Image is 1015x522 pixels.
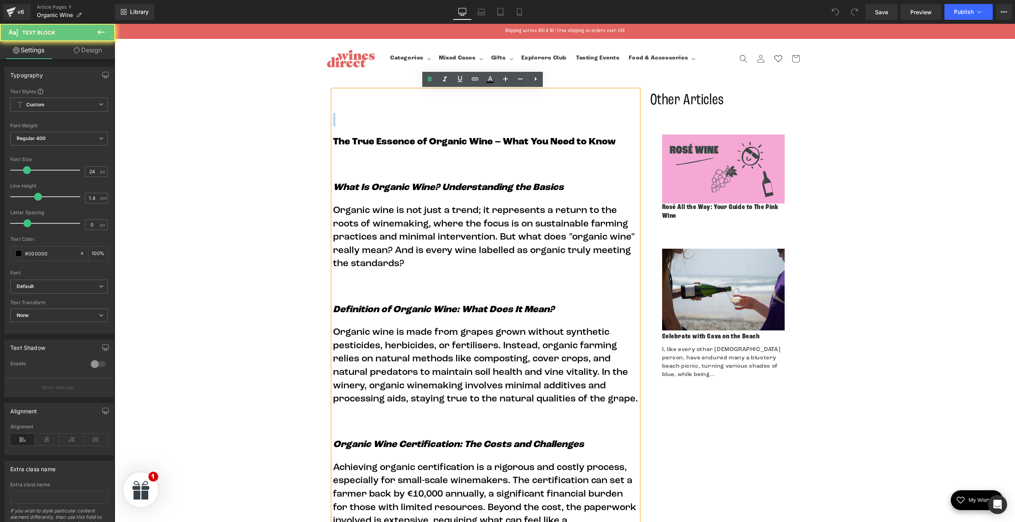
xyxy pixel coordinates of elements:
div: Extra class name [10,461,56,472]
a: Article Pages [37,4,115,10]
a: New Library [115,4,154,20]
button: Open Wishlist Details [836,466,889,486]
div: Alignment [10,424,108,430]
img: Celebrate with Cava on the Beach [548,225,670,307]
h1: Other Articles [536,66,682,87]
button: Undo [827,4,843,20]
span: Categories [276,31,309,38]
p: Organic wine is made from grapes grown without synthetic pesticides, herbicides, or fertilisers. ... [218,302,524,382]
div: Text Color [10,236,108,242]
div: Letter Spacing [10,210,108,215]
div: Font Size [10,157,108,162]
input: Color [25,249,76,258]
summary: Gifts [372,26,402,43]
div: Enable [10,361,83,369]
div: Text Transform [10,300,108,305]
div: Line Height [10,183,108,189]
div: Open Intercom Messenger [988,495,1007,514]
img: Wines Direct [213,26,260,44]
span: Food & Accessories [514,31,573,38]
strong: The True Essence of Organic Wine – What You Need to Know [218,113,501,123]
b: Custom [26,102,44,108]
a: Celebrate with Cava on the Beach [548,309,645,318]
p: Organic wine is not just a trend; it represents a return to the roots of winemaking, where the fo... [218,180,524,247]
span: Gifts [377,31,391,38]
a: Mobile [510,4,529,20]
button: More [996,4,1012,20]
a: Design [59,41,117,59]
button: More settings [5,378,113,397]
summary: Categories [271,26,320,43]
span: Shipping across ROI & NI | Free shipping on orders over €59 [391,4,510,10]
span: Organic Wine [37,12,73,18]
strong: What Is Organic Wine? Understanding the Basics [218,159,449,169]
button: Publish [944,4,993,20]
div: % [88,247,107,261]
span: Mixed Cases [324,31,361,38]
div: Font [10,270,108,276]
span: Library [130,8,149,15]
span: Tasting Events [462,31,505,38]
summary: Mixed Cases [320,26,372,43]
summary: Search [620,26,638,44]
summary: Food & Accessories [509,26,584,43]
a: Explorers Club [402,26,457,43]
img: Rosé All the Way: Your Guide to The Pink Wine [548,111,670,180]
div: v6 [16,7,26,17]
div: Typography [10,67,43,79]
i: Definition of Organic Wine: What Does It Mean? [218,281,440,291]
p: More settings [42,384,74,391]
a: Laptop [472,4,491,20]
a: Preview [901,4,941,20]
span: px [100,222,107,227]
i: Organic Wine Certification: The Costs and Challenges [218,416,469,426]
span: Save [875,8,888,16]
p: Achieving organic certification is a rigorous and costly process, especially for small-scale wine... [218,438,524,518]
a: Rosé All the Way: Your Guide to The Pink Wine [548,180,670,197]
span: Explorers Club [407,31,452,38]
span: My Wishlist [850,474,883,479]
a: Tablet [491,4,510,20]
div: Font Weight [10,123,108,129]
span: em [100,196,107,201]
button: Redo [846,4,862,20]
div: Extra class name [10,482,108,487]
div: Alignment [10,403,37,415]
b: Regular 400 [17,135,46,141]
div: I, like every other [DEMOGRAPHIC_DATA] person, have endured many a blustery beach picnic, turning... [548,322,670,355]
span: px [100,169,107,174]
span: Text Block [22,29,55,36]
a: Tasting Events [457,26,509,43]
a: Desktop [453,4,472,20]
a: Wines Direct [209,23,263,46]
span: Publish [954,9,974,15]
b: None [17,312,29,318]
span: Preview [910,8,932,16]
i: Default [17,283,34,290]
div: Text Shadow [10,340,45,351]
div: Text Styles [10,88,108,94]
a: v6 [3,4,31,20]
